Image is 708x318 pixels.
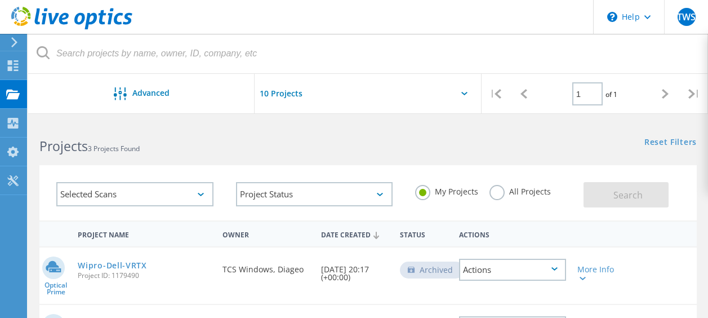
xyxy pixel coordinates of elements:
[78,272,211,279] span: Project ID: 1179490
[605,90,617,99] span: of 1
[677,12,696,21] span: TWS
[315,248,394,293] div: [DATE] 20:17 (+00:00)
[482,74,510,114] div: |
[400,262,464,279] div: Archived
[236,182,393,206] div: Project Status
[489,185,551,196] label: All Projects
[39,137,88,155] b: Projects
[315,223,394,245] div: Date Created
[459,259,566,281] div: Actions
[394,223,453,244] div: Status
[644,138,697,148] a: Reset Filters
[680,74,708,114] div: |
[217,248,315,285] div: TCS Windows, Diageo
[584,182,669,207] button: Search
[607,12,617,22] svg: \n
[39,282,72,295] span: Optical Prime
[72,223,217,244] div: Project Name
[415,185,478,196] label: My Projects
[577,266,618,281] div: More Info
[217,223,315,244] div: Owner
[613,189,643,201] span: Search
[453,223,572,244] div: Actions
[88,144,140,153] span: 3 Projects Found
[11,24,132,32] a: Live Optics Dashboard
[78,262,147,270] a: Wipro-Dell-VRTX
[132,89,170,97] span: Advanced
[56,182,213,206] div: Selected Scans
